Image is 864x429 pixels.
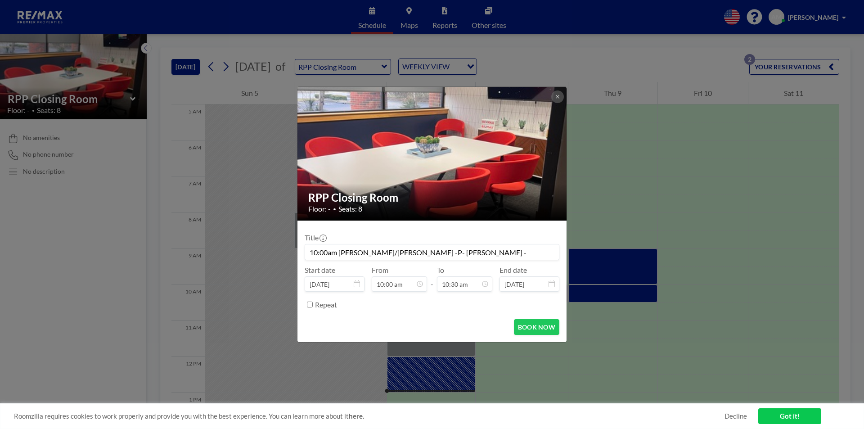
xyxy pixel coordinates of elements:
label: Repeat [315,300,337,309]
input: Angel's reservation [305,244,559,260]
span: • [333,206,336,212]
span: Seats: 8 [338,204,362,213]
span: Roomzilla requires cookies to work properly and provide you with the best experience. You can lea... [14,412,724,420]
label: Start date [305,266,335,275]
button: BOOK NOW [514,319,559,335]
a: Decline [724,412,747,420]
label: End date [499,266,527,275]
span: - [431,269,433,289]
label: To [437,266,444,275]
h2: RPP Closing Room [308,191,557,204]
span: Floor: - [308,204,331,213]
label: Title [305,233,326,242]
a: here. [349,412,364,420]
a: Got it! [758,408,821,424]
label: From [372,266,388,275]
